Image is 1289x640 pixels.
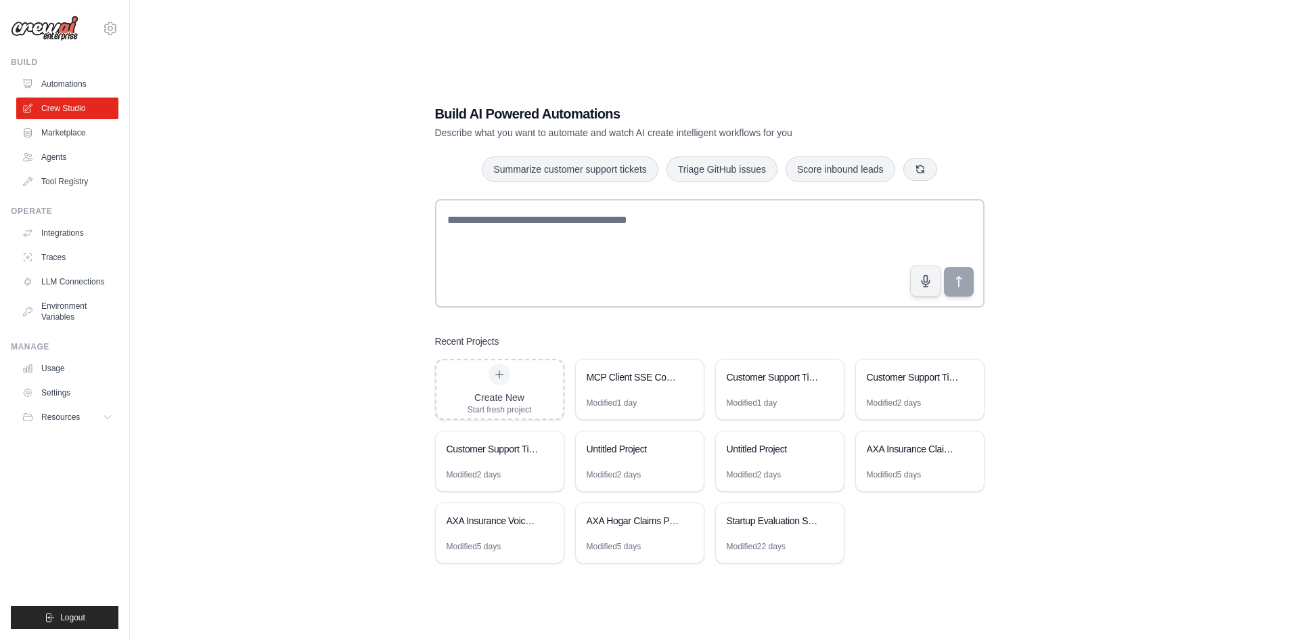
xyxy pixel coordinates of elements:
a: Marketplace [16,122,118,144]
div: Modified 5 days [447,541,501,552]
span: Resources [41,412,80,423]
div: Modified 2 days [587,469,641,480]
a: LLM Connections [16,271,118,293]
div: Start fresh project [468,404,532,415]
a: Tool Registry [16,171,118,192]
div: MCP Client SSE Connector [587,370,679,384]
img: Logo [11,16,78,41]
span: Logout [60,612,85,623]
button: Get new suggestions [903,158,937,181]
div: Modified 1 day [587,398,637,408]
div: Customer Support Ticket Automation [867,370,959,384]
div: Modified 2 days [867,398,922,408]
div: Startup Evaluation System - Fixed [727,514,819,528]
a: Crew Studio [16,98,118,119]
div: Modified 5 days [587,541,641,552]
a: Automations [16,73,118,95]
div: Build [11,57,118,68]
div: Modified 1 day [727,398,777,408]
div: Modified 22 days [727,541,786,552]
div: Customer Support Ticket Management System [727,370,819,384]
div: Modified 5 days [867,469,922,480]
div: AXA Insurance Claims Processing [867,442,959,456]
div: Modified 2 days [727,469,782,480]
button: Summarize customer support tickets [482,156,658,182]
a: Usage [16,358,118,379]
a: Agents [16,146,118,168]
div: AXA Insurance Voice Bot - Sistema de Llamadas [447,514,539,528]
h3: Recent Projects [435,335,499,348]
div: Untitled Project [727,442,819,456]
div: AXA Hogar Claims Processing System [587,514,679,528]
div: Create New [468,391,532,404]
button: Resources [16,406,118,428]
h1: Build AI Powered Automations [435,104,890,123]
div: Untitled Project [587,442,679,456]
a: Traces [16,247,118,268]
a: Environment Variables [16,295,118,328]
a: Integrations [16,222,118,244]
button: Click to speak your automation idea [910,265,941,297]
button: Triage GitHub issues [666,156,777,182]
p: Describe what you want to automate and watch AI create intelligent workflows for you [435,126,890,140]
div: Modified 2 days [447,469,501,480]
div: Manage [11,341,118,352]
div: Customer Support Ticket Automation [447,442,539,456]
div: Operate [11,206,118,217]
a: Settings [16,382,118,404]
button: Logout [11,606,118,629]
button: Score inbound leads [786,156,895,182]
